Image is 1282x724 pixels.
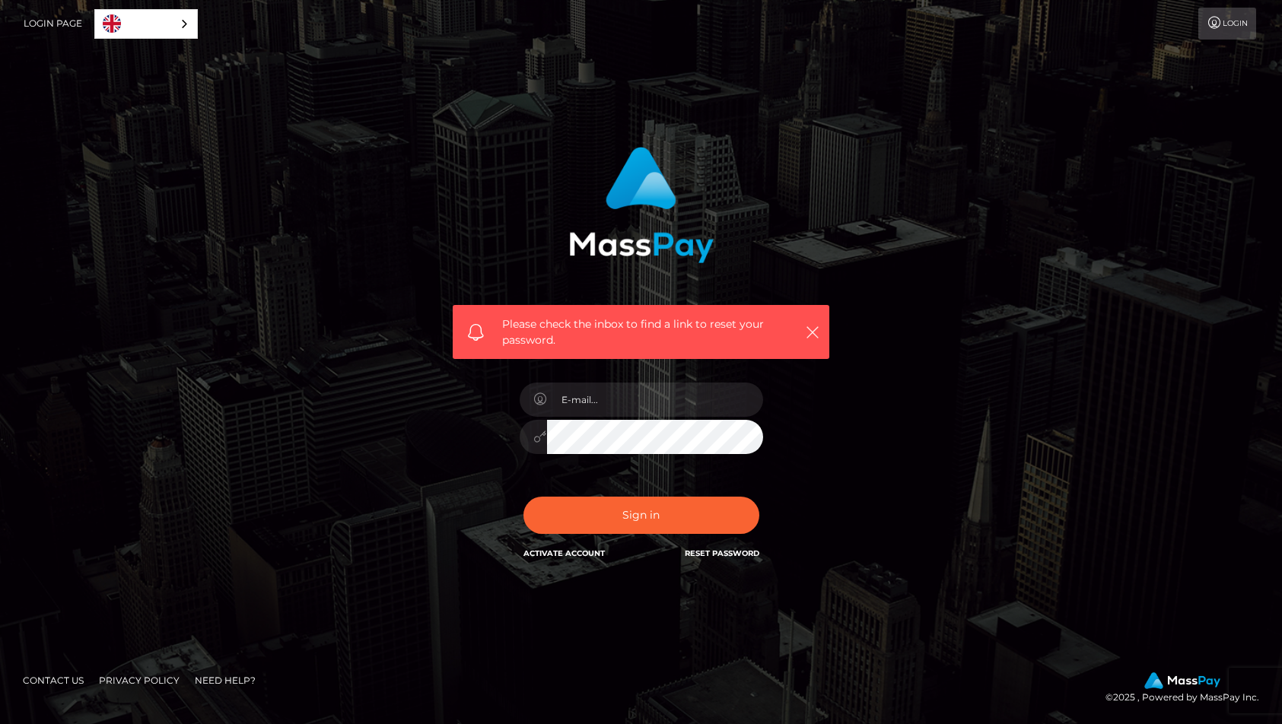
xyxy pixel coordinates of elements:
img: MassPay Login [569,147,714,263]
div: © 2025 , Powered by MassPay Inc. [1105,672,1271,706]
a: Need Help? [189,668,262,692]
a: Contact Us [17,668,90,692]
a: English [95,10,197,38]
span: Please check the inbox to find a link to reset your password. [502,316,780,348]
div: Language [94,9,198,39]
input: E-mail... [547,383,763,417]
aside: Language selected: English [94,9,198,39]
button: Sign in [523,497,759,534]
a: Reset Password [685,548,759,558]
a: Login Page [24,8,82,40]
img: MassPay [1144,672,1220,689]
a: Privacy Policy [93,668,186,692]
a: Activate Account [523,548,605,558]
a: Login [1198,8,1256,40]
